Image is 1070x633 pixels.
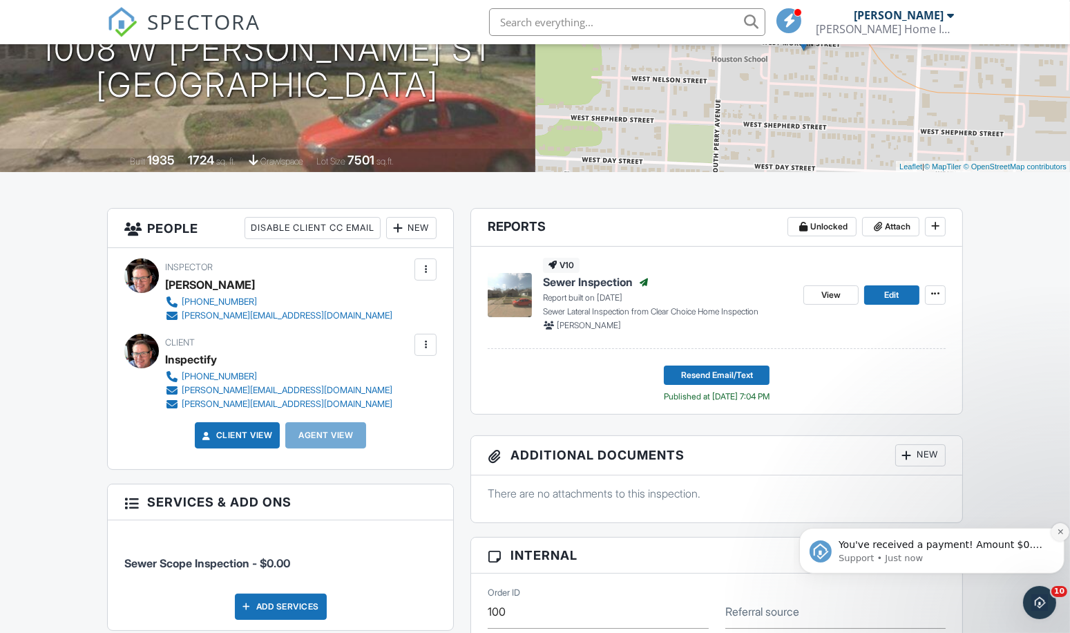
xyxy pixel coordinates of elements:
div: 1724 [188,153,214,167]
div: [PHONE_NUMBER] [182,296,257,308]
div: 7501 [347,153,374,167]
div: Add Services [235,594,327,620]
div: Inspectify [165,349,217,370]
span: Inspector [165,262,213,272]
img: The Best Home Inspection Software - Spectora [107,7,137,37]
input: Search everything... [489,8,765,36]
div: 1935 [147,153,175,167]
h3: Internal [471,538,962,574]
h3: Additional Documents [471,436,962,475]
span: Lot Size [316,156,345,167]
a: [PERSON_NAME][EMAIL_ADDRESS][DOMAIN_NAME] [165,397,392,411]
div: [PERSON_NAME][EMAIL_ADDRESS][DOMAIN_NAME] [182,310,392,321]
a: [PHONE_NUMBER] [165,295,392,309]
a: [PHONE_NUMBER] [165,370,392,384]
iframe: Intercom notifications message [794,499,1070,596]
div: [PERSON_NAME] [854,8,944,22]
div: [PERSON_NAME] [165,274,255,295]
div: | [896,161,1070,173]
a: Client View [200,428,273,442]
a: [PERSON_NAME][EMAIL_ADDRESS][DOMAIN_NAME] [165,384,392,397]
div: New [895,444,946,466]
div: [PERSON_NAME][EMAIL_ADDRESS][DOMAIN_NAME] [182,385,392,396]
iframe: Intercom live chat [1023,586,1056,619]
span: Sewer Scope Inspection - $0.00 [124,556,290,570]
label: Referral source [725,604,799,619]
span: Client [165,337,195,348]
h3: People [108,209,453,248]
h1: 1008 W [PERSON_NAME] St [GEOGRAPHIC_DATA] [41,31,494,104]
span: sq. ft. [216,156,236,167]
h3: Services & Add ons [108,484,453,520]
span: Built [130,156,145,167]
div: [PHONE_NUMBER] [182,371,257,382]
label: Order ID [488,587,520,599]
a: [PERSON_NAME][EMAIL_ADDRESS][DOMAIN_NAME] [165,309,392,323]
div: New [386,217,437,239]
div: [PERSON_NAME][EMAIL_ADDRESS][DOMAIN_NAME] [182,399,392,410]
span: 10 [1051,586,1067,597]
div: Disable Client CC Email [245,217,381,239]
a: Leaflet [899,162,922,171]
a: SPECTORA [107,19,260,48]
div: Inspection updated! [897,36,1038,69]
li: Service: Sewer Scope Inspection [124,531,437,582]
a: © MapTiler [924,162,962,171]
p: There are no attachments to this inspection. [488,486,946,501]
span: crawlspace [260,156,303,167]
span: sq.ft. [376,156,394,167]
span: SPECTORA [147,7,260,36]
a: © OpenStreetMap contributors [964,162,1067,171]
div: McGee Home Inspections [816,22,954,36]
